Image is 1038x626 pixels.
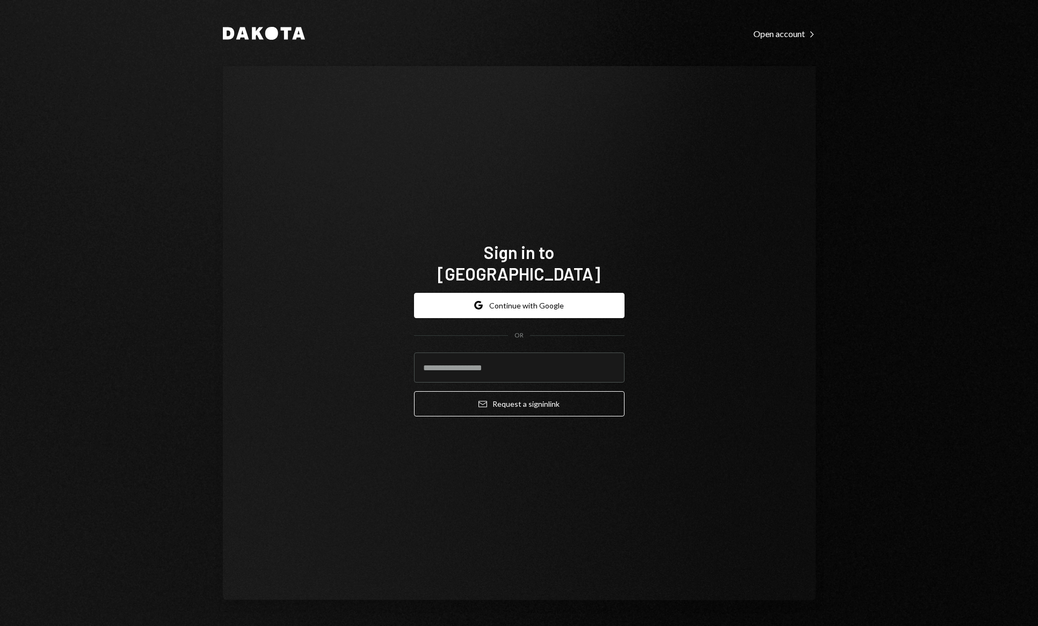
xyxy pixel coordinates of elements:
[414,293,625,318] button: Continue with Google
[414,241,625,284] h1: Sign in to [GEOGRAPHIC_DATA]
[753,27,816,39] a: Open account
[414,391,625,416] button: Request a signinlink
[514,331,524,340] div: OR
[753,28,816,39] div: Open account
